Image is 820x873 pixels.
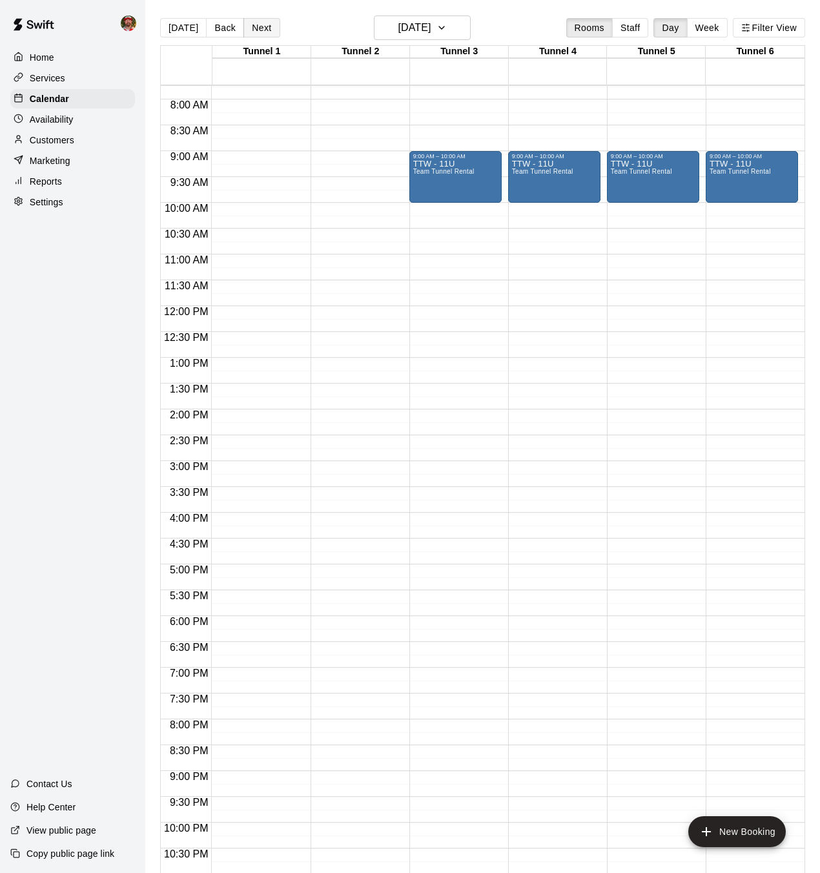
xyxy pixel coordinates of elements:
span: 9:00 PM [167,771,212,782]
button: Rooms [566,18,613,37]
div: 9:00 AM – 10:00 AM: TTW - 11U [508,151,600,203]
span: 9:30 AM [167,177,212,188]
span: 3:00 PM [167,461,212,472]
div: Bryan Farrington [118,10,145,36]
span: 8:30 PM [167,745,212,756]
div: Tunnel 2 [311,46,410,58]
div: Tunnel 4 [509,46,608,58]
button: [DATE] [160,18,207,37]
span: 10:00 PM [161,823,211,834]
span: 7:00 PM [167,668,212,679]
p: Help Center [26,801,76,814]
span: Team Tunnel Rental [710,168,771,175]
a: Home [10,48,135,67]
button: Back [206,18,244,37]
span: 6:00 PM [167,616,212,627]
a: Reports [10,172,135,191]
p: Copy public page link [26,847,114,860]
button: [DATE] [374,15,471,40]
p: Marketing [30,154,70,167]
button: Week [687,18,728,37]
p: Contact Us [26,777,72,790]
span: 8:30 AM [167,125,212,136]
img: Bryan Farrington [121,15,136,31]
button: Day [653,18,687,37]
span: 2:30 PM [167,435,212,446]
h6: [DATE] [398,19,431,37]
div: 9:00 AM – 10:00 AM [710,153,794,159]
span: 10:30 AM [161,229,212,240]
div: 9:00 AM – 10:00 AM [611,153,695,159]
span: 4:00 PM [167,513,212,524]
span: Team Tunnel Rental [413,168,475,175]
a: Calendar [10,89,135,108]
p: Home [30,51,54,64]
span: 6:30 PM [167,642,212,653]
div: 9:00 AM – 10:00 AM [413,153,498,159]
div: 9:00 AM – 10:00 AM: TTW - 11U [409,151,502,203]
button: Staff [612,18,649,37]
a: Availability [10,110,135,129]
span: 1:00 PM [167,358,212,369]
p: Reports [30,175,62,188]
div: 9:00 AM – 10:00 AM: TTW - 11U [607,151,699,203]
span: 2:00 PM [167,409,212,420]
div: Tunnel 6 [706,46,805,58]
span: 10:00 AM [161,203,212,214]
p: Customers [30,134,74,147]
button: add [688,816,786,847]
div: 9:00 AM – 10:00 AM [512,153,597,159]
span: 12:30 PM [161,332,211,343]
span: 9:00 AM [167,151,212,162]
span: 11:00 AM [161,254,212,265]
span: 5:30 PM [167,590,212,601]
span: 5:00 PM [167,564,212,575]
span: 9:30 PM [167,797,212,808]
span: 3:30 PM [167,487,212,498]
button: Next [243,18,280,37]
span: 8:00 PM [167,719,212,730]
a: Services [10,68,135,88]
div: Tunnel 1 [212,46,311,58]
span: Team Tunnel Rental [512,168,573,175]
span: 11:30 AM [161,280,212,291]
span: Team Tunnel Rental [611,168,672,175]
a: Settings [10,192,135,212]
span: 4:30 PM [167,539,212,549]
div: Tunnel 5 [607,46,706,58]
div: 9:00 AM – 10:00 AM: TTW - 11U [706,151,798,203]
p: View public page [26,824,96,837]
span: 10:30 PM [161,848,211,859]
span: 7:30 PM [167,693,212,704]
a: Customers [10,130,135,150]
p: Availability [30,113,74,126]
p: Calendar [30,92,69,105]
span: 8:00 AM [167,99,212,110]
p: Services [30,72,65,85]
div: Tunnel 3 [410,46,509,58]
button: Filter View [733,18,805,37]
span: 1:30 PM [167,384,212,395]
p: Settings [30,196,63,209]
a: Marketing [10,151,135,170]
span: 12:00 PM [161,306,211,317]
